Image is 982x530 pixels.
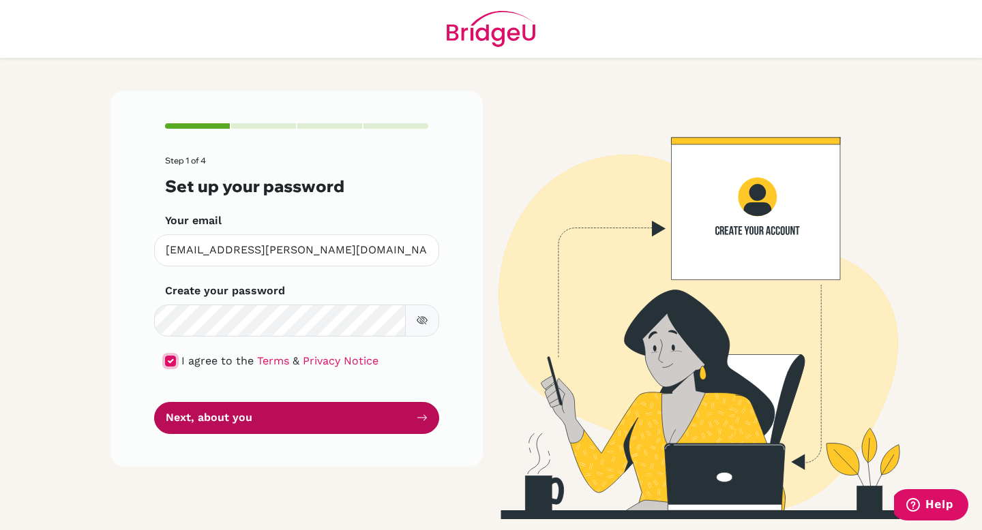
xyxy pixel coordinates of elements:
label: Create your password [165,283,285,299]
button: Next, about you [154,402,439,434]
a: Privacy Notice [303,354,378,367]
span: I agree to the [181,354,254,367]
span: & [293,354,299,367]
label: Your email [165,213,222,229]
span: Step 1 of 4 [165,155,206,166]
h3: Set up your password [165,176,428,196]
iframe: Opens a widget where you can find more information [894,489,968,523]
a: Terms [257,354,289,367]
input: Insert your email* [154,234,439,266]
